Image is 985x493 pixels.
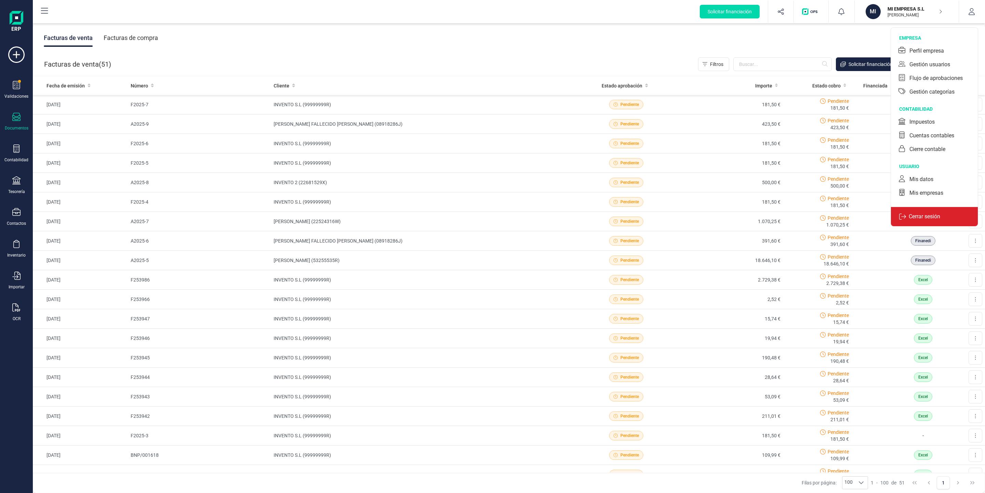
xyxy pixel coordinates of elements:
[828,312,849,319] span: Pendiente
[33,407,128,426] td: [DATE]
[128,329,271,348] td: F253946
[871,479,905,486] div: -
[909,88,955,96] div: Gestión categorías
[888,5,942,12] p: MI EMPRESA S.L
[842,477,855,489] span: 100
[33,114,128,134] td: [DATE]
[828,176,849,182] span: Pendiente
[620,257,639,263] span: Pendiente
[708,8,752,15] span: Solicitar financiación
[828,331,849,338] span: Pendiente
[830,202,849,209] span: 181,50 €
[833,397,849,403] span: 53,09 €
[131,82,148,89] span: Número
[33,309,128,329] td: [DATE]
[679,309,783,329] td: 15,74 €
[828,292,849,299] span: Pendiente
[620,238,639,244] span: Pendiente
[620,218,639,224] span: Pendiente
[33,348,128,368] td: [DATE]
[104,29,158,47] div: Facturas de compra
[128,270,271,290] td: F253986
[271,387,574,407] td: INVENTO S.L (99999999R)
[620,316,639,322] span: Pendiente
[828,117,849,124] span: Pendiente
[828,409,849,416] span: Pendiente
[951,476,964,489] button: Next Page
[871,479,874,486] span: 1
[128,446,271,465] td: BNP/001618
[47,82,85,89] span: Fecha de emisión
[899,479,905,486] span: 51
[863,82,888,89] span: Financiada
[918,374,928,380] span: Excel
[830,163,849,170] span: 181,50 €
[620,277,639,283] span: Pendiente
[828,137,849,143] span: Pendiente
[866,4,881,19] div: MI
[679,426,783,446] td: 181,50 €
[909,189,943,197] div: Mis empresas
[128,212,271,231] td: A2025-7
[830,358,849,365] span: 190,48 €
[755,82,772,89] span: Importe
[828,448,849,455] span: Pendiente
[922,476,935,489] button: Previous Page
[679,95,783,114] td: 181,50 €
[271,134,574,153] td: INVENTO S.L (99999999R)
[828,273,849,280] span: Pendiente
[620,160,639,166] span: Pendiente
[828,254,849,260] span: Pendiente
[679,153,783,173] td: 181,50 €
[679,251,783,270] td: 18.646,10 €
[918,452,928,458] span: Excel
[679,212,783,231] td: 1.070,25 €
[128,426,271,446] td: F2025-3
[918,296,928,302] span: Excel
[836,57,898,71] button: Solicitar financiación
[33,290,128,309] td: [DATE]
[271,212,574,231] td: [PERSON_NAME] (22524316W)
[7,221,26,226] div: Contactos
[828,370,849,377] span: Pendiente
[909,118,935,126] div: Impuestos
[830,105,849,111] span: 181,50 €
[620,355,639,361] span: Pendiente
[826,221,849,228] span: 1.070,25 €
[828,98,849,105] span: Pendiente
[271,173,574,192] td: INVENTO 2 (22681529X)
[4,94,28,99] div: Validaciones
[906,213,943,221] p: Cerrar sesión
[271,192,574,212] td: INVENTO S.L (99999999R)
[33,212,128,231] td: [DATE]
[128,290,271,309] td: F253966
[828,156,849,163] span: Pendiente
[899,163,978,170] div: usuario
[679,173,783,192] td: 500,00 €
[828,234,849,241] span: Pendiente
[128,153,271,173] td: F2025-5
[828,351,849,358] span: Pendiente
[620,452,639,458] span: Pendiente
[828,429,849,436] span: Pendiente
[271,153,574,173] td: INVENTO S.L (99999999R)
[33,426,128,446] td: [DATE]
[620,121,639,127] span: Pendiente
[830,124,849,131] span: 423,50 €
[909,74,963,82] div: Flujo de aprobaciones
[33,329,128,348] td: [DATE]
[33,270,128,290] td: [DATE]
[271,114,574,134] td: [PERSON_NAME] FALLECIDO [PERSON_NAME] (08918286J)
[700,5,760,18] button: Solicitar financiación
[830,182,849,189] span: 500,00 €
[909,132,954,140] div: Cuentas contables
[679,407,783,426] td: 211,01 €
[271,368,574,387] td: INVENTO S.L (99999999R)
[620,101,639,108] span: Pendiente
[271,95,574,114] td: INVENTO S.L (99999999R)
[824,260,849,267] span: 18.646,10 €
[128,134,271,153] td: F2025-6
[620,296,639,302] span: Pendiente
[271,270,574,290] td: INVENTO S.L (99999999R)
[698,57,729,71] button: Filtros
